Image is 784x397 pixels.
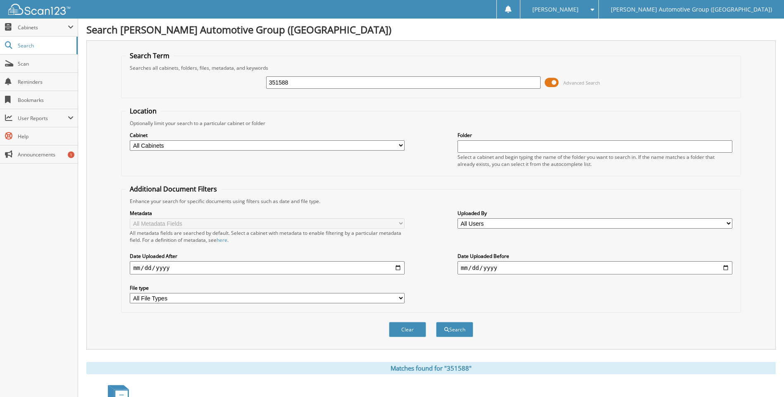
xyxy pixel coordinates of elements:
div: Select a cabinet and begin typing the name of the folder you want to search in. If the name match... [458,154,732,168]
a: here [217,236,227,243]
div: 1 [68,151,74,158]
div: Optionally limit your search to a particular cabinet or folder [126,120,736,127]
button: Clear [389,322,426,337]
h1: Search [PERSON_NAME] Automotive Group ([GEOGRAPHIC_DATA]) [86,23,776,36]
label: Date Uploaded After [130,253,405,260]
label: Folder [458,132,732,139]
span: [PERSON_NAME] [532,7,579,12]
span: Announcements [18,151,74,158]
button: Search [436,322,473,337]
span: Reminders [18,78,74,85]
div: Searches all cabinets, folders, files, metadata, and keywords [126,64,736,71]
label: Date Uploaded Before [458,253,732,260]
legend: Location [126,106,161,116]
span: Search [18,42,72,49]
input: end [458,261,732,274]
span: Advanced Search [563,80,600,86]
span: Scan [18,60,74,67]
label: Uploaded By [458,210,732,217]
div: All metadata fields are searched by default. Select a cabinet with metadata to enable filtering b... [130,229,405,243]
input: start [130,261,405,274]
legend: Search Term [126,51,174,60]
span: User Reports [18,115,68,122]
span: [PERSON_NAME] Automotive Group ([GEOGRAPHIC_DATA]) [611,7,772,12]
span: Cabinets [18,24,68,31]
label: Cabinet [130,132,405,139]
legend: Additional Document Filters [126,184,221,194]
label: File type [130,284,405,291]
span: Help [18,133,74,140]
span: Bookmarks [18,97,74,104]
img: scan123-logo-white.svg [8,4,70,15]
div: Matches found for "351588" [86,362,776,374]
div: Enhance your search for specific documents using filters such as date and file type. [126,198,736,205]
label: Metadata [130,210,405,217]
